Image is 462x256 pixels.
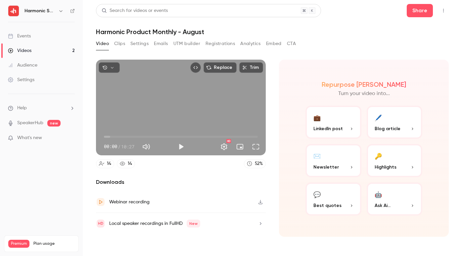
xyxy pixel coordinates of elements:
[206,38,235,49] button: Registrations
[226,139,231,143] div: HD
[128,160,132,167] div: 14
[17,120,43,127] a: SpeakerHub
[313,112,321,123] div: 💼
[96,178,266,186] h2: Downloads
[8,33,31,39] div: Events
[174,140,188,153] button: Play
[96,38,109,49] button: Video
[67,135,75,141] iframe: Noticeable Trigger
[367,182,423,216] button: 🤖Ask Ai...
[244,159,266,168] a: 52%
[255,160,263,167] div: 52 %
[104,143,117,150] span: 00:00
[114,38,125,49] button: Clips
[190,62,201,73] button: Embed video
[438,5,449,16] button: Top Bar Actions
[109,198,150,206] div: Webinar recording
[407,4,433,17] button: Share
[173,38,200,49] button: UTM builder
[375,112,382,123] div: 🖊️
[8,6,19,16] img: Harmonic Security
[24,8,56,14] h6: Harmonic Security
[287,38,296,49] button: CTA
[8,62,37,69] div: Audience
[121,143,134,150] span: 10:27
[17,105,27,112] span: Help
[204,62,237,73] button: Replace
[96,28,449,36] h1: Harmonic Product Monthly - August
[118,143,120,150] span: /
[102,7,168,14] div: Search for videos or events
[313,125,343,132] span: LinkedIn post
[375,202,391,209] span: Ask Ai...
[217,140,231,153] button: Settings
[130,38,149,49] button: Settings
[266,38,282,49] button: Embed
[249,140,262,153] button: Full screen
[104,143,134,150] div: 00:00
[8,77,34,83] div: Settings
[313,151,321,161] div: ✉️
[140,140,153,153] button: Mute
[47,120,61,127] span: new
[305,144,361,177] button: ✉️Newsletter
[375,189,382,199] div: 🤖
[8,47,31,54] div: Videos
[33,241,74,246] span: Plan usage
[338,90,390,98] p: Turn your video into...
[17,134,42,141] span: What's new
[375,164,396,171] span: Highlights
[117,159,135,168] a: 14
[239,62,263,73] button: Trim
[154,38,168,49] button: Emails
[107,160,111,167] div: 14
[367,144,423,177] button: 🔑Highlights
[187,220,200,228] span: New
[313,164,339,171] span: Newsletter
[8,105,75,112] li: help-dropdown-opener
[233,140,247,153] button: Turn on miniplayer
[322,80,406,88] h2: Repurpose [PERSON_NAME]
[240,38,261,49] button: Analytics
[96,159,114,168] a: 14
[305,106,361,139] button: 💼LinkedIn post
[313,189,321,199] div: 💬
[305,182,361,216] button: 💬Best quotes
[8,240,29,248] span: Premium
[313,202,342,209] span: Best quotes
[375,125,400,132] span: Blog article
[375,151,382,161] div: 🔑
[109,220,200,228] div: Local speaker recordings in FullHD
[367,106,423,139] button: 🖊️Blog article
